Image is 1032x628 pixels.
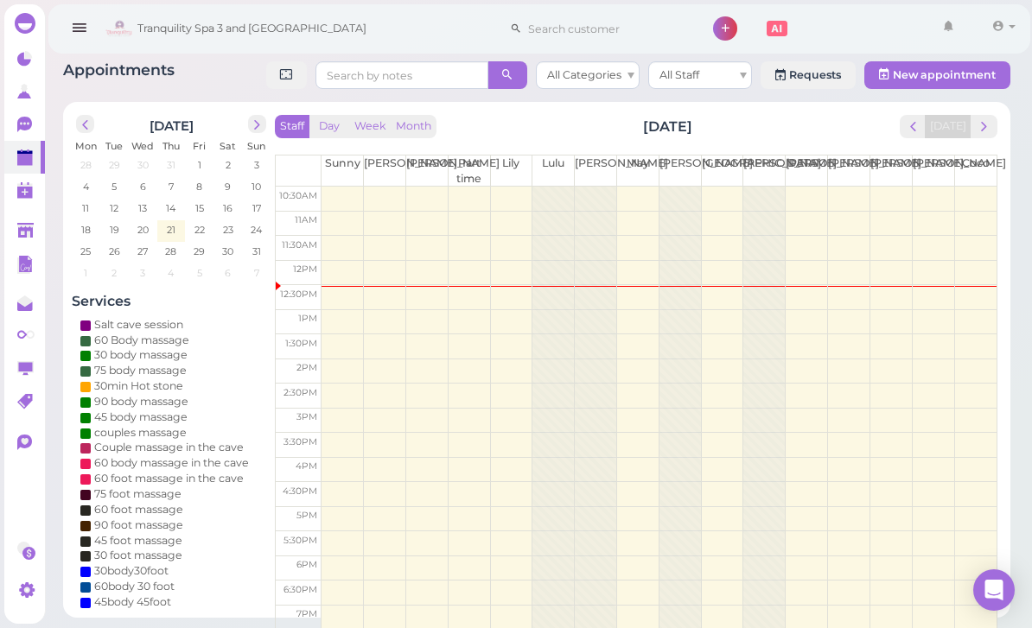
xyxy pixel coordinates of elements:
[490,155,532,187] th: Lily
[94,455,249,471] div: 60 body massage in the cave
[296,559,317,570] span: 6pm
[94,517,183,533] div: 90 foot massage
[364,155,406,187] th: [PERSON_NAME]
[165,157,177,173] span: 31
[522,15,690,42] input: Search customer
[94,548,182,563] div: 30 foot massage
[786,155,828,187] th: [PERSON_NAME]
[196,157,203,173] span: 1
[167,179,175,194] span: 7
[701,155,743,187] th: [GEOGRAPHIC_DATA]
[280,289,317,300] span: 12:30pm
[94,471,244,486] div: 60 foot massage in the cave
[94,563,169,579] div: 30body30foot
[283,584,317,595] span: 6:30pm
[79,157,93,173] span: 28
[954,155,997,187] th: Coco
[900,115,927,138] button: prev
[973,569,1015,611] div: Open Intercom Messenger
[828,155,870,187] th: [PERSON_NAME]
[870,155,912,187] th: [PERSON_NAME]
[136,222,150,238] span: 20
[391,115,436,138] button: Month
[94,594,171,610] div: 45body 45foot
[94,425,187,441] div: couples massage
[94,502,183,517] div: 60 foot massage
[138,179,148,194] span: 6
[349,115,392,138] button: Week
[295,214,317,225] span: 11am
[252,157,261,173] span: 3
[94,347,188,363] div: 30 body massage
[94,486,182,502] div: 75 foot massage
[282,239,317,251] span: 11:30am
[138,265,147,281] span: 3
[298,313,317,324] span: 1pm
[405,155,448,187] th: [PERSON_NAME]
[94,440,244,455] div: Couple massage in the cave
[79,244,92,259] span: 25
[283,436,317,447] span: 3:30pm
[82,265,89,281] span: 1
[248,115,266,133] button: next
[223,265,233,281] span: 6
[315,61,488,89] input: Search by notes
[220,140,236,152] span: Sat
[94,317,183,333] div: Salt cave session
[659,68,699,81] span: All Staff
[864,61,1010,89] button: New appointment
[80,200,91,216] span: 11
[448,155,490,187] th: Part time
[137,200,149,216] span: 13
[193,140,206,152] span: Fri
[293,263,317,275] span: 12pm
[72,293,271,309] h4: Services
[893,68,996,81] span: New appointment
[81,179,91,194] span: 4
[925,115,971,138] button: [DATE]
[136,157,150,173] span: 30
[296,608,317,619] span: 7pm
[309,115,350,138] button: Day
[75,140,97,152] span: Mon
[108,222,121,238] span: 19
[247,140,265,152] span: Sun
[283,387,317,398] span: 2:30pm
[221,200,234,216] span: 16
[250,179,263,194] span: 10
[575,155,617,187] th: [PERSON_NAME]
[283,485,317,497] span: 4:30pm
[617,155,659,187] th: May
[296,411,317,422] span: 3pm
[194,179,204,194] span: 8
[162,140,180,152] span: Thu
[220,244,235,259] span: 30
[275,115,309,138] button: Staff
[80,222,92,238] span: 18
[547,68,621,81] span: All Categories
[659,155,701,187] th: [PERSON_NAME]
[63,60,175,79] span: Appointments
[94,363,187,378] div: 75 body massage
[94,579,175,594] div: 60body 30 foot
[193,222,207,238] span: 22
[252,265,261,281] span: 7
[131,140,154,152] span: Wed
[108,200,120,216] span: 12
[94,394,188,409] div: 90 body massage
[532,155,575,187] th: Lulu
[195,265,204,281] span: 5
[296,510,317,521] span: 5pm
[221,222,235,238] span: 23
[192,244,207,259] span: 29
[105,140,123,152] span: Tue
[110,265,118,281] span: 2
[94,378,183,394] div: 30min Hot stone
[283,535,317,546] span: 5:30pm
[164,200,177,216] span: 14
[165,222,177,238] span: 21
[643,117,692,136] h2: [DATE]
[249,222,264,238] span: 24
[296,460,317,472] span: 4pm
[285,338,317,349] span: 1:30pm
